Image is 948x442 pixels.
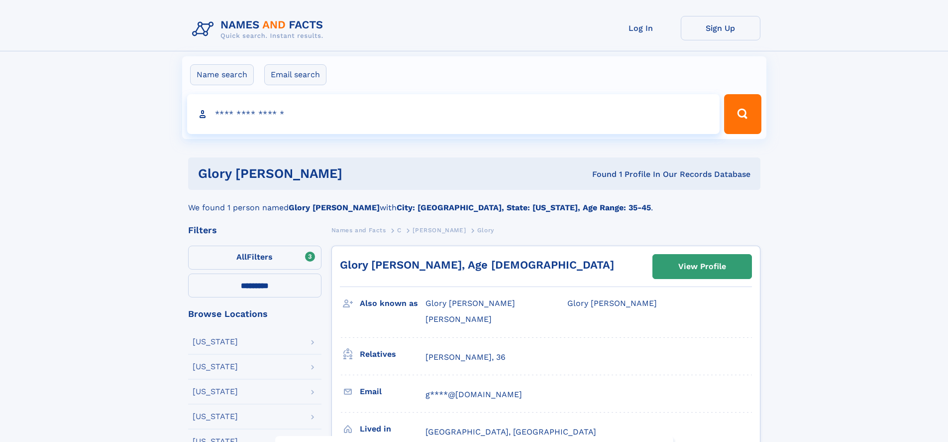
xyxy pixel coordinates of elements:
[397,224,402,236] a: C
[413,227,466,234] span: [PERSON_NAME]
[264,64,326,85] label: Email search
[360,295,425,312] h3: Also known as
[187,94,720,134] input: search input
[289,203,380,212] b: Glory [PERSON_NAME]
[360,383,425,400] h3: Email
[477,227,494,234] span: Glory
[236,252,247,262] span: All
[360,346,425,363] h3: Relatives
[467,169,750,180] div: Found 1 Profile In Our Records Database
[425,298,515,308] span: Glory [PERSON_NAME]
[193,338,238,346] div: [US_STATE]
[678,255,726,278] div: View Profile
[425,314,492,324] span: [PERSON_NAME]
[425,427,596,437] span: [GEOGRAPHIC_DATA], [GEOGRAPHIC_DATA]
[724,94,761,134] button: Search Button
[193,363,238,371] div: [US_STATE]
[331,224,386,236] a: Names and Facts
[413,224,466,236] a: [PERSON_NAME]
[193,388,238,396] div: [US_STATE]
[190,64,254,85] label: Name search
[681,16,760,40] a: Sign Up
[425,352,506,363] a: [PERSON_NAME], 36
[397,227,402,234] span: C
[397,203,651,212] b: City: [GEOGRAPHIC_DATA], State: [US_STATE], Age Range: 35-45
[188,190,760,214] div: We found 1 person named with .
[601,16,681,40] a: Log In
[567,298,657,308] span: Glory [PERSON_NAME]
[653,255,751,279] a: View Profile
[360,421,425,438] h3: Lived in
[188,309,321,318] div: Browse Locations
[198,167,467,180] h1: Glory [PERSON_NAME]
[188,16,331,43] img: Logo Names and Facts
[193,413,238,421] div: [US_STATE]
[188,246,321,270] label: Filters
[188,226,321,235] div: Filters
[340,259,614,271] a: Glory [PERSON_NAME], Age [DEMOGRAPHIC_DATA]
